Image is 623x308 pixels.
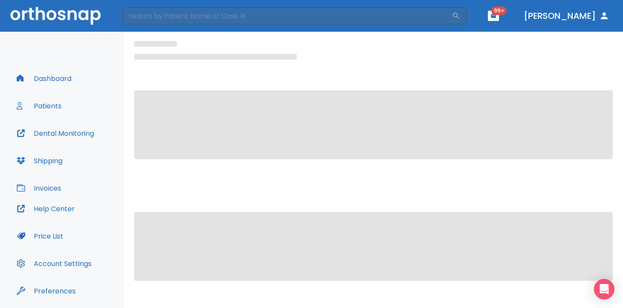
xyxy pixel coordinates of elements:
[12,96,67,116] button: Patients
[12,226,68,246] button: Price List
[12,253,97,274] button: Account Settings
[491,6,507,15] span: 99+
[122,7,452,24] input: Search by Patient Name or Case #
[12,68,77,89] button: Dashboard
[594,279,614,299] div: Open Intercom Messenger
[10,7,101,24] img: Orthosnap
[12,281,81,301] button: Preferences
[12,198,80,219] button: Help Center
[12,150,68,171] button: Shipping
[520,8,613,24] button: [PERSON_NAME]
[12,178,66,198] button: Invoices
[12,123,99,144] button: Dental Monitoring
